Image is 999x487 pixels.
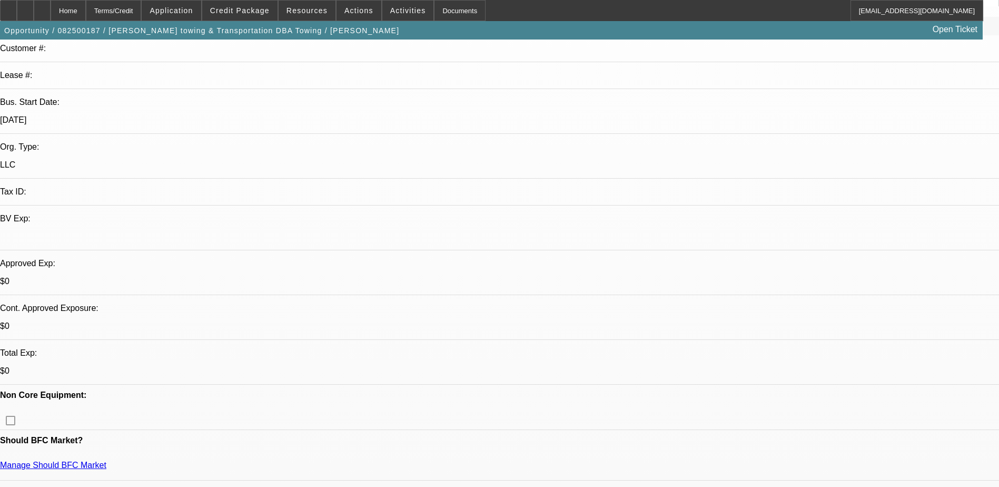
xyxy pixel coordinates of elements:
a: Open Ticket [928,21,982,38]
span: Actions [344,6,373,15]
button: Credit Package [202,1,278,21]
span: Opportunity / 082500187 / [PERSON_NAME] towing & Transportation DBA Towing / [PERSON_NAME] [4,26,399,35]
button: Activities [382,1,434,21]
span: Application [150,6,193,15]
span: Credit Package [210,6,270,15]
button: Resources [279,1,335,21]
button: Application [142,1,201,21]
span: Activities [390,6,426,15]
button: Actions [337,1,381,21]
span: Resources [286,6,328,15]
